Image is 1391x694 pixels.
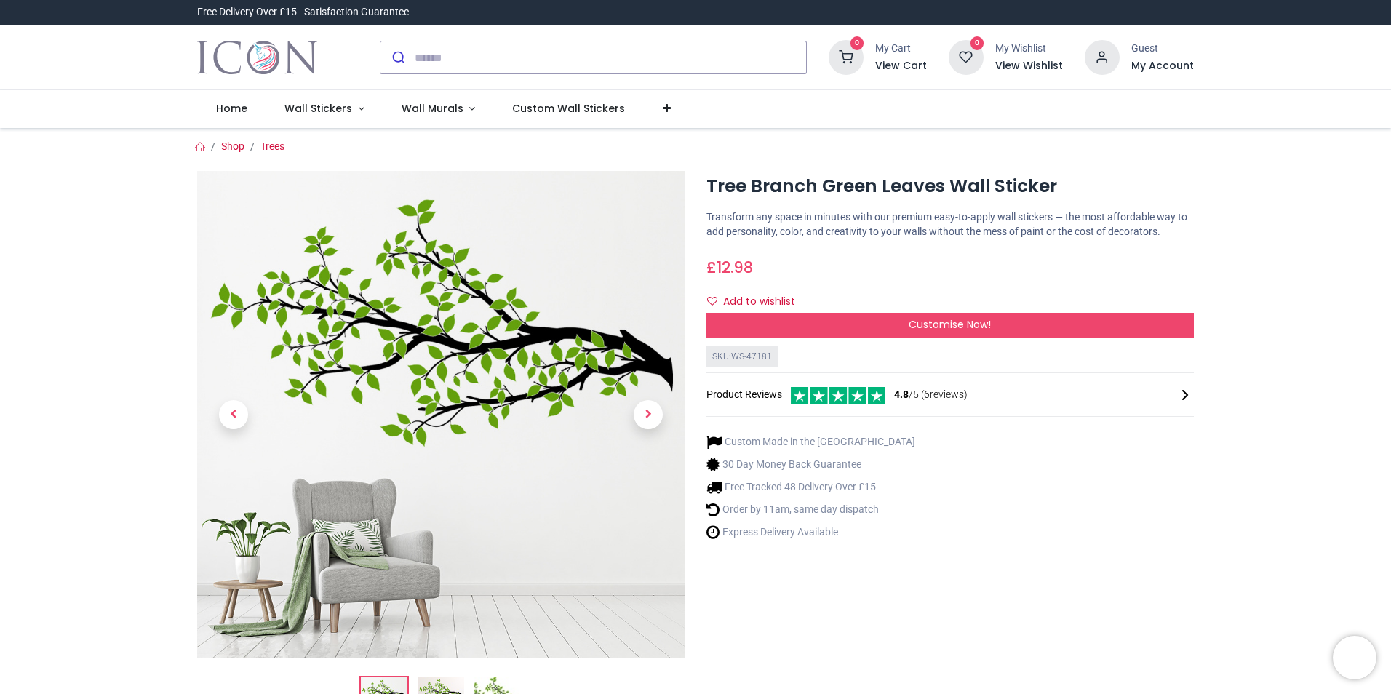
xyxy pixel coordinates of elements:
[612,244,685,586] a: Next
[706,525,915,540] li: Express Delivery Available
[219,400,248,429] span: Previous
[197,5,409,20] div: Free Delivery Over £15 - Satisfaction Guarantee
[875,41,927,56] div: My Cart
[706,290,808,314] button: Add to wishlistAdd to wishlist
[634,400,663,429] span: Next
[707,296,717,306] i: Add to wishlist
[717,257,753,278] span: 12.98
[888,5,1194,20] iframe: Customer reviews powered by Trustpilot
[221,140,244,152] a: Shop
[266,90,383,128] a: Wall Stickers
[829,51,864,63] a: 0
[1131,41,1194,56] div: Guest
[995,59,1063,73] a: View Wishlist
[260,140,284,152] a: Trees
[909,317,991,332] span: Customise Now!
[706,174,1194,199] h1: Tree Branch Green Leaves Wall Sticker
[197,244,270,586] a: Previous
[949,51,984,63] a: 0
[706,502,915,517] li: Order by 11am, same day dispatch
[706,434,915,450] li: Custom Made in the [GEOGRAPHIC_DATA]
[402,101,463,116] span: Wall Murals
[995,41,1063,56] div: My Wishlist
[875,59,927,73] a: View Cart
[1131,59,1194,73] a: My Account
[383,90,494,128] a: Wall Murals
[1333,636,1376,679] iframe: Brevo live chat
[197,171,685,658] img: Tree Branch Green Leaves Wall Sticker
[284,101,352,116] span: Wall Stickers
[894,388,909,400] span: 4.8
[197,37,317,78] a: Logo of Icon Wall Stickers
[706,479,915,495] li: Free Tracked 48 Delivery Over £15
[706,346,778,367] div: SKU: WS-47181
[706,210,1194,239] p: Transform any space in minutes with our premium easy-to-apply wall stickers — the most affordable...
[850,36,864,50] sup: 0
[970,36,984,50] sup: 0
[512,101,625,116] span: Custom Wall Stickers
[706,257,753,278] span: £
[706,385,1194,404] div: Product Reviews
[894,388,968,402] span: /5 ( 6 reviews)
[706,457,915,472] li: 30 Day Money Back Guarantee
[197,37,317,78] img: Icon Wall Stickers
[380,41,415,73] button: Submit
[216,101,247,116] span: Home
